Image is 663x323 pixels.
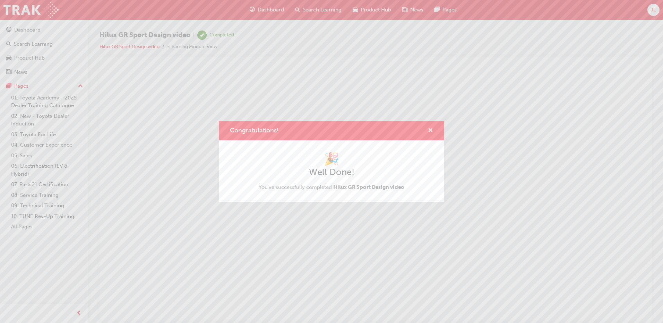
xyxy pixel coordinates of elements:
div: 👋 Bye! [3,104,539,116]
h2: Well Done! [259,167,404,178]
span: cross-icon [428,128,433,134]
div: You may now leave this page. [3,123,539,131]
span: Congratulations! [230,126,279,134]
div: Congratulations! [219,121,444,202]
span: You've successfully completed [259,183,404,191]
span: Hilux GR Sport Design video [333,184,404,190]
h1: 🎉 [259,151,404,167]
button: cross-icon [428,126,433,135]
